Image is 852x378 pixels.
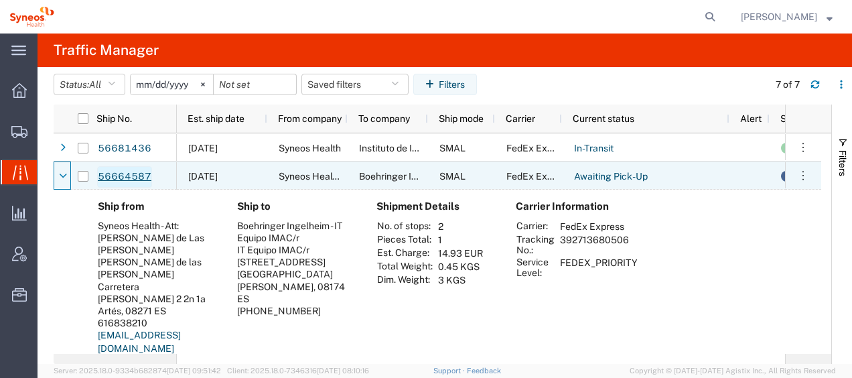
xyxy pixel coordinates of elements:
[433,273,488,287] td: 3 KGS
[97,166,152,188] a: 56664587
[376,273,433,287] th: Dim. Weight:
[740,113,762,124] span: Alert
[413,74,477,95] button: Filters
[237,244,355,256] div: IT Equipo IMAC/r
[98,305,216,317] div: Artés, 08271 ES
[98,330,181,354] a: [EMAIL_ADDRESS][DOMAIN_NAME]
[516,233,555,256] th: Tracking No.:
[439,113,484,124] span: Ship mode
[98,281,216,305] div: Carretera [PERSON_NAME] 2 2n 1a
[96,113,132,124] span: Ship No.
[359,171,528,182] span: Boehringer Ingelheim - IT Equipo IMAC/r
[776,78,800,92] div: 7 of 7
[188,171,218,182] span: 09/02/2025
[237,305,355,317] div: [PHONE_NUMBER]
[167,367,221,375] span: [DATE] 09:51:42
[516,200,623,212] h4: Carrier Information
[9,7,54,27] img: logo
[740,9,833,25] button: [PERSON_NAME]
[358,113,410,124] span: To company
[741,9,817,24] span: Igor Lopez Campayo
[506,171,571,182] span: FedEx Express
[89,79,101,90] span: All
[237,256,355,268] div: [STREET_ADDRESS]
[376,220,433,233] th: No. of stops:
[439,143,466,153] span: SMAL
[188,143,218,153] span: 09/01/2025
[317,367,369,375] span: [DATE] 08:10:16
[54,74,125,95] button: Status:All
[227,367,369,375] span: Client: 2025.18.0-7346316
[506,143,571,153] span: FedEx Express
[54,367,221,375] span: Server: 2025.18.0-9334b682874
[433,233,488,247] td: 1
[131,74,213,94] input: Not set
[237,220,355,244] div: Boehringer Ingelheim - IT Equipo IMAC/r
[98,256,216,280] div: [PERSON_NAME] de las [PERSON_NAME]
[573,166,648,188] a: Awaiting Pick-Up
[97,138,152,160] a: 56681436
[376,247,433,260] th: Est. Charge:
[278,113,342,124] span: From company
[214,74,296,94] input: Not set
[376,200,494,212] h4: Shipment Details
[433,220,488,233] td: 2
[188,113,244,124] span: Est. ship date
[573,138,614,160] a: In-Transit
[54,34,159,67] h4: Traffic Manager
[98,317,216,329] div: 616838210
[433,260,488,273] td: 0.45 KGS
[630,365,836,377] span: Copyright © [DATE]-[DATE] Agistix Inc., All Rights Reserved
[516,220,555,233] th: Carrier:
[506,113,535,124] span: Carrier
[573,113,634,124] span: Current status
[279,143,341,153] span: Syneos Health
[780,113,808,124] span: Status
[279,171,547,182] span: Syneos Health - Att: Francesc de Las Heras
[555,220,642,233] td: FedEx Express
[98,200,216,212] h4: Ship from
[467,367,501,375] a: Feedback
[237,268,355,305] div: [GEOGRAPHIC_DATA][PERSON_NAME], 08174 ES
[433,367,467,375] a: Support
[516,256,555,279] th: Service Level:
[359,143,545,153] span: Instituto de Investigación Sanitaria INCLIVA
[433,247,488,260] td: 14.93 EUR
[376,260,433,273] th: Total Weight:
[301,74,409,95] button: Saved filters
[98,220,216,257] div: Syneos Health - Att: [PERSON_NAME] de Las [PERSON_NAME]
[376,233,433,247] th: Pieces Total:
[237,200,355,212] h4: Ship to
[837,150,848,176] span: Filters
[555,256,642,279] td: FEDEX_PRIORITY
[555,233,642,256] td: 392713680506
[439,171,466,182] span: SMAL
